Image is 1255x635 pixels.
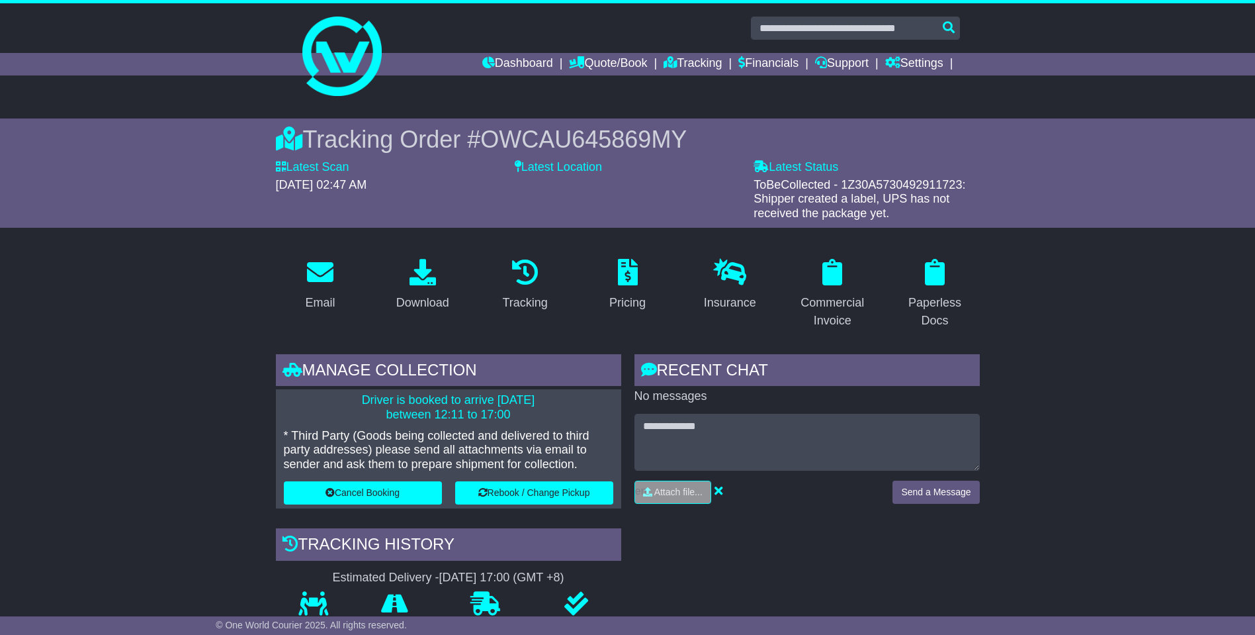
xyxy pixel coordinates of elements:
[695,254,765,317] a: Insurance
[296,254,343,317] a: Email
[704,294,756,312] div: Insurance
[276,571,621,585] div: Estimated Delivery -
[388,254,458,317] a: Download
[502,294,547,312] div: Tracking
[439,571,564,585] div: [DATE] 17:00 (GMT +8)
[305,294,335,312] div: Email
[738,53,799,75] a: Financials
[634,389,980,404] p: No messages
[892,481,979,504] button: Send a Message
[609,294,646,312] div: Pricing
[899,294,971,330] div: Paperless Docs
[788,254,877,334] a: Commercial Invoice
[276,125,980,154] div: Tracking Order #
[284,393,613,422] p: Driver is booked to arrive [DATE] between 12:11 to 17:00
[396,294,449,312] div: Download
[890,254,980,334] a: Paperless Docs
[754,178,965,220] span: ToBeCollected - 1Z30A5730492911723: Shipper created a label, UPS has not received the package yet.
[797,294,869,330] div: Commercial Invoice
[480,126,687,153] span: OWCAU645869MY
[815,53,869,75] a: Support
[276,160,349,175] label: Latest Scan
[634,354,980,390] div: RECENT CHAT
[515,160,602,175] label: Latest Location
[284,481,442,505] button: Cancel Booking
[601,254,654,317] a: Pricing
[455,481,613,505] button: Rebook / Change Pickup
[276,354,621,390] div: Manage collection
[284,429,613,472] p: * Third Party (Goods being collected and delivered to third party addresses) please send all atta...
[569,53,647,75] a: Quote/Book
[885,53,943,75] a: Settings
[664,53,722,75] a: Tracking
[754,160,838,175] label: Latest Status
[216,620,407,630] span: © One World Courier 2025. All rights reserved.
[276,178,367,191] span: [DATE] 02:47 AM
[276,528,621,564] div: Tracking history
[482,53,553,75] a: Dashboard
[494,254,556,317] a: Tracking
